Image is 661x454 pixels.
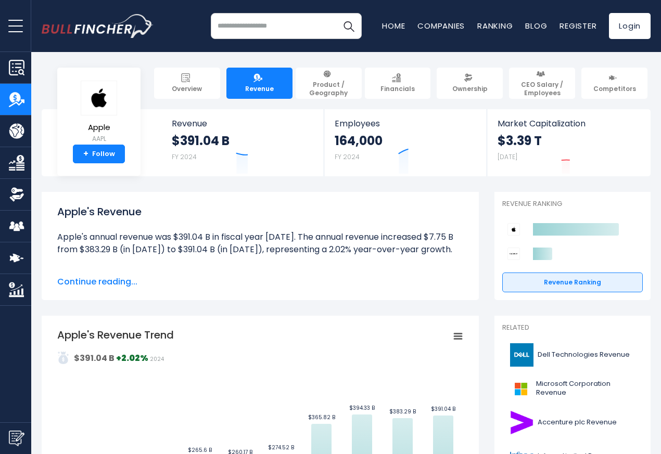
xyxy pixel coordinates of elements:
[525,20,547,31] a: Blog
[502,273,643,292] a: Revenue Ranking
[437,68,503,99] a: Ownership
[335,119,476,128] span: Employees
[81,134,117,144] small: AAPL
[502,341,643,369] a: Dell Technologies Revenue
[335,152,360,161] small: FY 2024
[172,119,314,128] span: Revenue
[609,13,651,39] a: Login
[477,20,513,31] a: Ranking
[300,81,357,97] span: Product / Geography
[335,133,383,149] strong: 164,000
[514,81,570,97] span: CEO Salary / Employees
[502,200,643,209] p: Revenue Ranking
[349,404,375,412] text: $394.33 B
[308,413,335,421] text: $365.82 B
[417,20,465,31] a: Companies
[116,352,148,364] strong: +2.02%
[498,119,639,128] span: Market Capitalization
[42,14,154,38] a: Go to homepage
[509,68,575,99] a: CEO Salary / Employees
[431,405,455,413] text: $391.04 B
[57,352,70,364] img: addasd
[172,133,230,149] strong: $391.04 B
[296,68,362,99] a: Product / Geography
[9,187,24,202] img: Ownership
[498,152,517,161] small: [DATE]
[452,85,488,93] span: Ownership
[487,109,650,176] a: Market Capitalization $3.39 T [DATE]
[502,408,643,437] a: Accenture plc Revenue
[73,145,125,163] a: +Follow
[172,85,202,93] span: Overview
[509,377,533,400] img: MSFT logo
[80,80,118,145] a: Apple AAPL
[57,328,174,342] tspan: Apple's Revenue Trend
[74,352,115,364] strong: $391.04 B
[57,231,463,256] li: Apple's annual revenue was $391.04 B in fiscal year [DATE]. The annual revenue increased $7.75 B ...
[42,14,154,38] img: bullfincher logo
[509,411,535,434] img: ACN logo
[498,133,542,149] strong: $3.39 T
[502,374,643,403] a: Microsoft Corporation Revenue
[81,123,117,132] span: Apple
[324,109,486,176] a: Employees 164,000 FY 2024
[150,355,164,363] span: 2024
[226,68,293,99] a: Revenue
[57,204,463,219] h1: Apple's Revenue
[154,68,220,99] a: Overview
[380,85,415,93] span: Financials
[172,152,197,161] small: FY 2024
[593,85,636,93] span: Competitors
[83,149,88,159] strong: +
[389,408,416,416] text: $383.29 B
[57,276,463,288] span: Continue reading...
[509,343,535,367] img: DELL logo
[245,85,274,93] span: Revenue
[161,109,324,176] a: Revenue $391.04 B FY 2024
[507,248,520,260] img: Sony Group Corporation competitors logo
[336,13,362,39] button: Search
[268,444,294,451] text: $274.52 B
[560,20,596,31] a: Register
[502,323,643,332] p: Related
[57,268,463,306] li: Apple's quarterly revenue was $94.04 B in the quarter ending [DATE]. The quarterly revenue increa...
[188,446,212,454] text: $265.6 B
[365,68,431,99] a: Financials
[507,223,520,236] img: Apple competitors logo
[581,68,647,99] a: Competitors
[382,20,405,31] a: Home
